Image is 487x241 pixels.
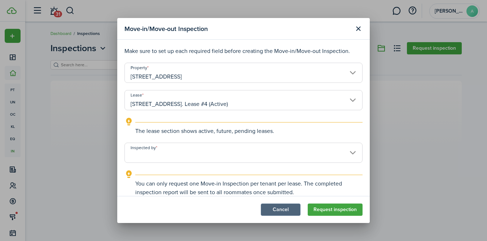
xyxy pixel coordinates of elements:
[124,47,363,55] p: Make sure to set up each required field before creating the Move-in/Move-out Inspection.
[308,204,363,216] button: Request inspection
[124,22,350,36] modal-title: Move-in/Move-out Inspection
[124,117,133,126] i: outline
[261,204,300,216] button: Cancel
[352,23,364,35] button: Close modal
[135,127,363,135] explanation-description: The lease section shows active, future, pending leases.
[135,179,363,197] explanation-description: You can only request one Move-in Inspection per tenant per lease. The completed inspection report...
[124,170,133,179] i: outline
